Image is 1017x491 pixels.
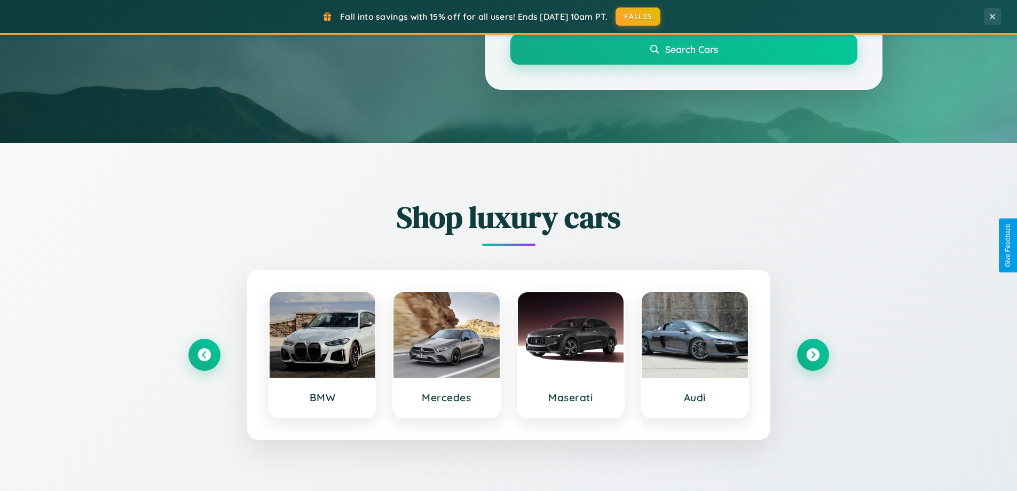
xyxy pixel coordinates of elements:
div: Give Feedback [1004,224,1012,267]
button: Search Cars [510,34,857,65]
span: Search Cars [665,43,718,55]
button: FALL15 [616,7,660,26]
h3: Mercedes [404,391,489,404]
span: Fall into savings with 15% off for all users! Ends [DATE] 10am PT. [340,11,608,22]
h3: Maserati [529,391,613,404]
h3: Audi [652,391,737,404]
h2: Shop luxury cars [188,197,829,238]
h3: BMW [280,391,365,404]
